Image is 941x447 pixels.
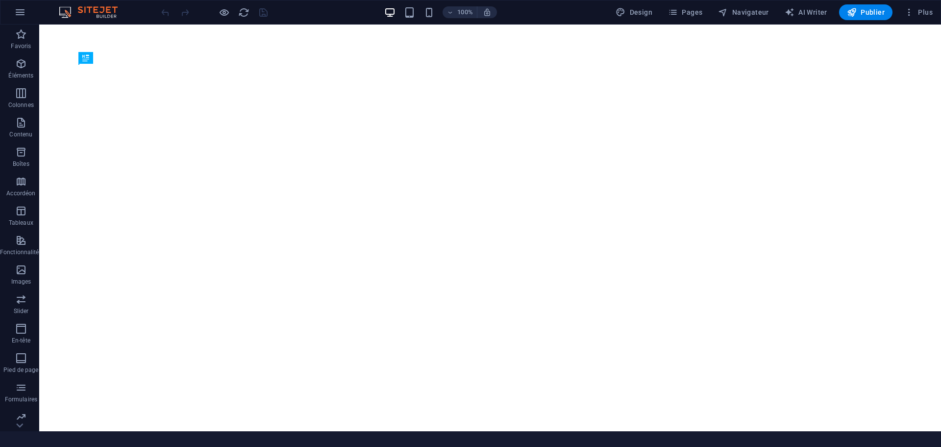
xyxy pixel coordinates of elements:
[13,160,29,168] p: Boîtes
[12,337,30,344] p: En-tête
[8,101,34,109] p: Colonnes
[714,4,772,20] button: Navigateur
[6,189,35,197] p: Accordéon
[612,4,656,20] div: Design (Ctrl+Alt+Y)
[616,7,652,17] span: Design
[56,6,130,18] img: Editor Logo
[8,72,33,79] p: Éléments
[9,219,33,227] p: Tableaux
[11,42,31,50] p: Favoris
[238,7,249,18] i: Actualiser la page
[457,6,473,18] h6: 100%
[443,6,477,18] button: 100%
[14,307,29,315] p: Slider
[904,7,933,17] span: Plus
[781,4,831,20] button: AI Writer
[785,7,827,17] span: AI Writer
[218,6,230,18] button: Cliquez ici pour quitter le mode Aperçu et poursuivre l'édition.
[668,7,702,17] span: Pages
[839,4,892,20] button: Publier
[847,7,885,17] span: Publier
[5,395,37,403] p: Formulaires
[11,278,31,286] p: Images
[483,8,492,17] i: Lors du redimensionnement, ajuster automatiquement le niveau de zoom en fonction de l'appareil sé...
[900,4,937,20] button: Plus
[3,366,38,374] p: Pied de page
[612,4,656,20] button: Design
[718,7,768,17] span: Navigateur
[238,6,249,18] button: reload
[9,131,32,138] p: Contenu
[664,4,706,20] button: Pages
